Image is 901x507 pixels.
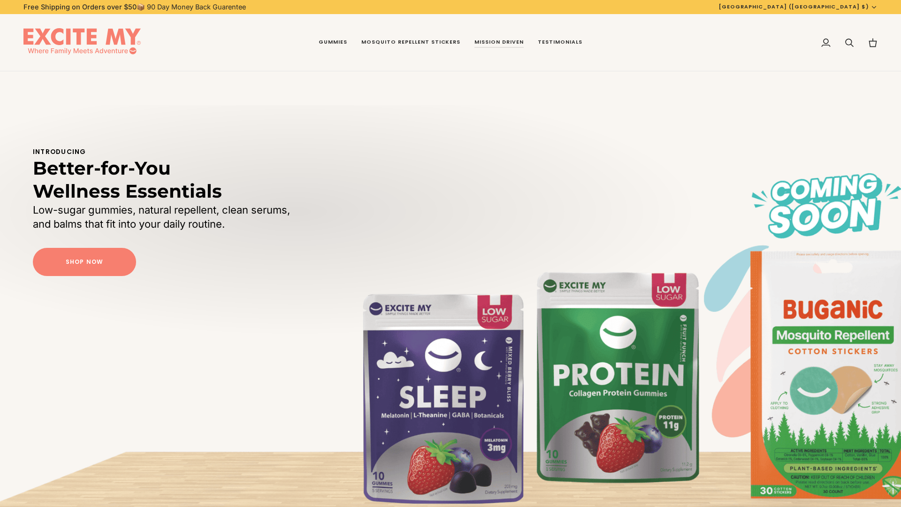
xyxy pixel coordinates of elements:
[23,28,141,57] img: EXCITE MY®
[33,248,136,276] a: Shop Now
[312,14,354,71] a: Gummies
[23,3,137,11] strong: Free Shipping on Orders over $50
[474,38,524,46] span: Mission Driven
[319,38,347,46] span: Gummies
[354,14,468,71] a: Mosquito Repellent Stickers
[23,2,246,12] p: 📦 90 Day Money Back Guarentee
[712,3,885,11] button: [GEOGRAPHIC_DATA] ([GEOGRAPHIC_DATA] $)
[538,38,582,46] span: Testimonials
[361,38,461,46] span: Mosquito Repellent Stickers
[531,14,589,71] a: Testimonials
[467,14,531,71] a: Mission Driven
